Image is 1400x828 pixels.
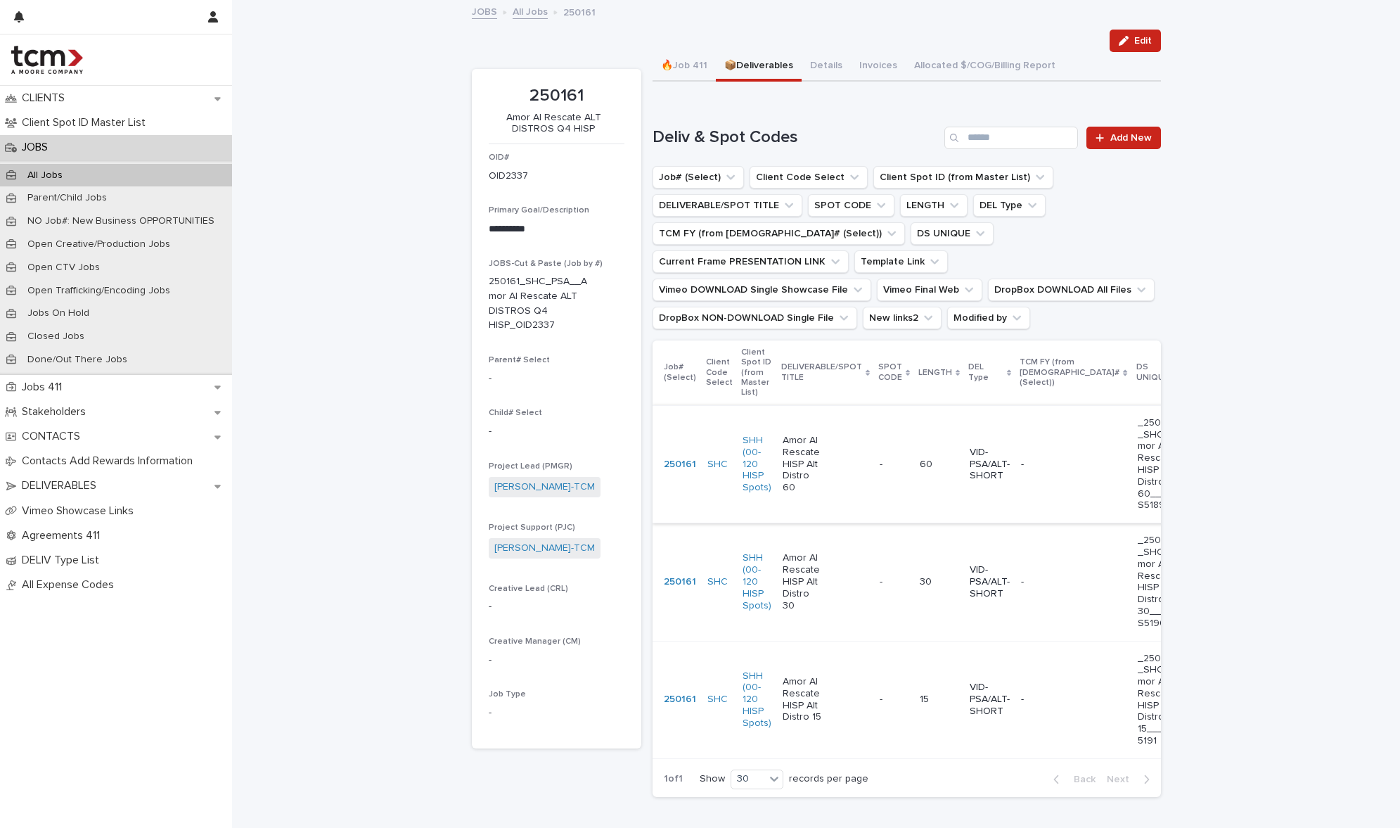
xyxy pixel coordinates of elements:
p: DELIVERABLE/SPOT TITLE [781,359,862,386]
p: VID-PSA/ALT-SHORT [970,447,1010,482]
a: 250161 [664,576,696,588]
p: 250161_SHC_PSA__Amor Al Rescate ALT DISTROS Q4 HISP_OID2337 [489,274,591,333]
button: DELIVERABLE/SPOT TITLE [653,194,802,217]
p: DELIVERABLES [16,479,108,492]
span: Back [1065,775,1096,784]
button: Vimeo DOWNLOAD Single Showcase File [653,279,871,301]
button: 🔥Job 411 [653,52,716,82]
p: 30 [920,576,958,588]
p: VID-PSA/ALT-SHORT [970,564,1010,599]
button: Template Link [854,250,948,273]
button: Edit [1110,30,1161,52]
p: Closed Jobs [16,331,96,343]
span: JOBS-Cut & Paste (Job by #) [489,260,603,268]
p: LENGTH [918,365,952,381]
button: DropBox DOWNLOAD All Files [988,279,1155,301]
p: 250161 [563,4,596,19]
p: 1 of 1 [653,762,694,796]
button: Details [802,52,851,82]
a: 250161 [664,694,696,706]
p: Open CTV Jobs [16,262,111,274]
p: - [489,599,624,614]
span: Creative Lead (CRL) [489,585,568,593]
p: All Jobs [16,170,74,181]
p: - [1021,576,1062,588]
p: VID-PSA/ALT-SHORT [970,682,1010,717]
button: 📦Deliverables [716,52,802,82]
p: 250161 [489,86,624,106]
p: Amor Al Rescate HISP Alt Distro 60 [783,435,824,494]
p: JOBS [16,141,59,154]
a: 250161 [664,459,696,471]
p: Job# (Select) [664,359,698,386]
p: Jobs 411 [16,381,73,394]
h1: Deliv & Spot Codes [653,127,939,148]
p: Stakeholders [16,405,97,419]
p: DELIV Type List [16,554,110,567]
a: Add New [1086,127,1160,149]
button: Job# (Select) [653,166,744,189]
a: [PERSON_NAME]-TCM [494,541,595,556]
button: SPOT CODE [808,194,894,217]
span: Edit [1134,36,1152,46]
p: _250161_SHC_Amor Al Rescate HISP Alt Distro 30___DS5190 [1138,535,1179,629]
p: DEL Type [968,359,1003,386]
span: Next [1107,775,1138,784]
p: Open Trafficking/Encoding Jobs [16,285,181,297]
span: Job Type [489,690,526,699]
img: 4hMmSqQkux38exxPVZHQ [11,46,83,74]
p: Amor Al Rescate ALT DISTROS Q4 HISP [489,112,619,136]
span: OID# [489,153,509,162]
a: SHH (00-120 HISP Spots) [743,552,771,611]
p: - [489,424,624,439]
p: All Expense Codes [16,578,125,592]
p: Parent/Child Jobs [16,192,118,204]
button: DEL Type [973,194,1046,217]
p: - [489,653,624,668]
a: SHH (00-120 HISP Spots) [743,435,771,494]
p: Done/Out There Jobs [16,354,139,366]
a: SHH (00-120 HISP Spots) [743,670,771,730]
button: Modified by [947,307,1030,329]
a: SHC [707,694,728,706]
p: records per page [789,773,868,785]
span: Add New [1110,133,1152,143]
p: CONTACTS [16,430,91,443]
p: - [489,371,624,386]
a: SHC [707,459,728,471]
p: TCM FY (from [DEMOGRAPHIC_DATA]# (Select)) [1020,355,1119,390]
button: DropBox NON-DOWNLOAD Single File [653,307,857,329]
button: Back [1042,773,1101,786]
p: 15 [920,694,958,706]
p: _250161_SHC_Amor Al Rescate HISP Alt Distro 60___DS5189 [1138,417,1179,511]
span: Creative Manager (CM) [489,637,581,646]
p: Open Creative/Production Jobs [16,238,181,250]
p: Jobs On Hold [16,307,101,319]
button: Client Spot ID (from Master List) [873,166,1053,189]
a: All Jobs [513,3,548,19]
p: Amor Al Rescate HISP Alt Distro 15 [783,676,824,723]
p: OID2337 [489,169,528,184]
input: Search [944,127,1078,149]
p: - [880,691,885,706]
p: Client Spot ID (from Master List) [741,345,773,401]
button: TCM FY (from Job# (Select)) [653,222,905,245]
span: Project Support (PJC) [489,523,575,532]
p: - [880,573,885,588]
button: Vimeo Final Web [877,279,982,301]
p: - [1021,459,1062,471]
button: New links2 [863,307,942,329]
button: DS UNIQUE [911,222,994,245]
span: Project Lead (PMGR) [489,462,572,471]
p: 60 [920,459,958,471]
p: Client Code Select [706,355,733,390]
p: - [880,456,885,471]
div: 30 [731,772,765,786]
span: Primary Goal/Description [489,206,589,215]
p: NO Job#: New Business OPPORTUNITIES [16,215,226,227]
p: Contacts Add Rewards Information [16,454,204,468]
button: Invoices [851,52,906,82]
p: Show [700,773,725,785]
p: SPOT CODE [878,359,902,386]
button: Current Frame PRESENTATION LINK [653,250,849,273]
